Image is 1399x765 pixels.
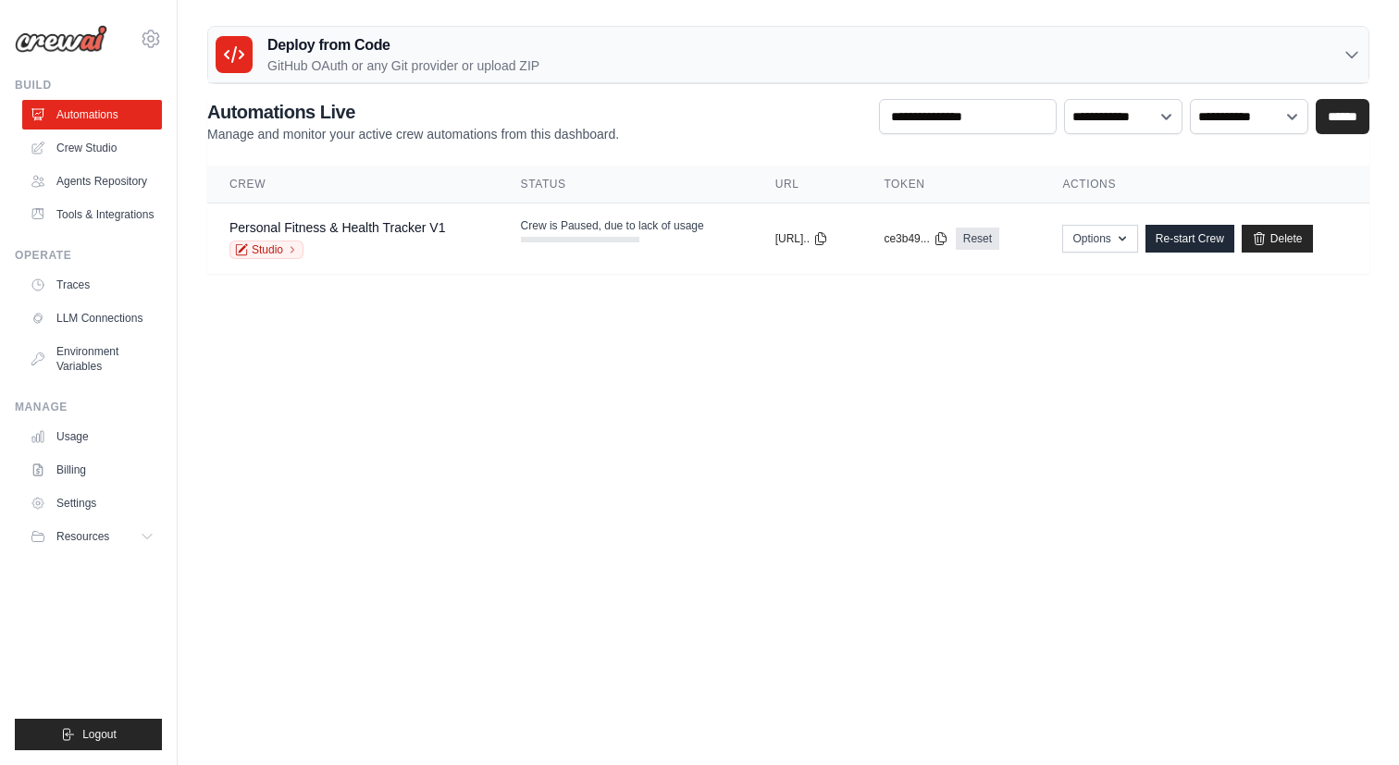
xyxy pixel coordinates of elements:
[1242,225,1313,253] a: Delete
[207,166,499,204] th: Crew
[956,228,999,250] a: Reset
[82,727,117,742] span: Logout
[22,303,162,333] a: LLM Connections
[1040,166,1369,204] th: Actions
[521,218,704,233] span: Crew is Paused, due to lack of usage
[22,422,162,451] a: Usage
[267,56,539,75] p: GitHub OAuth or any Git provider or upload ZIP
[499,166,753,204] th: Status
[22,488,162,518] a: Settings
[15,400,162,414] div: Manage
[1062,225,1137,253] button: Options
[884,231,947,246] button: ce3b49...
[56,529,109,544] span: Resources
[861,166,1040,204] th: Token
[22,270,162,300] a: Traces
[22,133,162,163] a: Crew Studio
[15,25,107,53] img: Logo
[22,200,162,229] a: Tools & Integrations
[229,241,303,259] a: Studio
[22,167,162,196] a: Agents Repository
[15,719,162,750] button: Logout
[22,455,162,485] a: Billing
[207,99,619,125] h2: Automations Live
[22,522,162,551] button: Resources
[229,220,445,235] a: Personal Fitness & Health Tracker V1
[15,248,162,263] div: Operate
[22,100,162,130] a: Automations
[267,34,539,56] h3: Deploy from Code
[15,78,162,93] div: Build
[753,166,862,204] th: URL
[207,125,619,143] p: Manage and monitor your active crew automations from this dashboard.
[1145,225,1234,253] a: Re-start Crew
[22,337,162,381] a: Environment Variables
